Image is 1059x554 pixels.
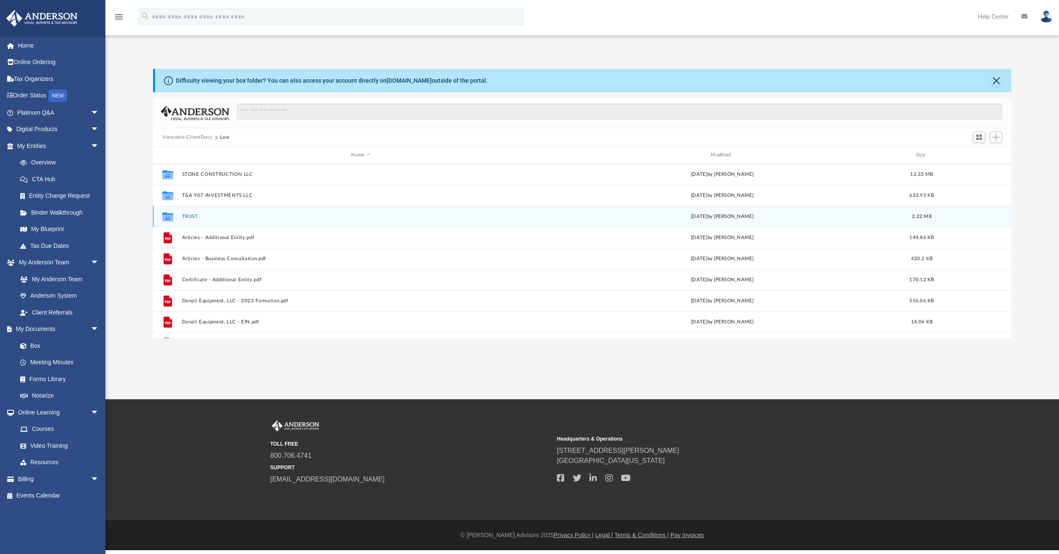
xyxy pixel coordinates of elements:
div: grid [153,164,1011,338]
div: Name [182,151,540,159]
a: Video Training [12,437,103,454]
div: Modified [543,151,901,159]
button: Switch to Grid View [973,132,986,143]
span: arrow_drop_down [91,254,108,272]
a: My Documentsarrow_drop_down [6,321,108,338]
div: NEW [48,89,67,102]
a: CTA Hub [12,171,112,188]
a: Box [12,337,103,354]
div: [DATE] by [PERSON_NAME] [543,234,901,242]
small: Headquarters & Operations [557,435,838,443]
div: [DATE] by [PERSON_NAME] [543,171,901,178]
a: 800.706.4741 [270,452,312,459]
span: 144.86 KB [909,235,934,240]
a: Terms & Conditions | [615,532,669,538]
a: Client Referrals [12,304,108,321]
a: My Anderson Team [12,271,103,288]
span: 556.06 KB [909,299,934,303]
a: Pay Invoices [670,532,704,538]
div: [DATE] by [PERSON_NAME] [543,276,901,284]
small: SUPPORT [270,464,551,471]
div: [DATE] by [PERSON_NAME] [543,297,901,305]
a: Notarize [12,387,108,404]
a: Online Learningarrow_drop_down [6,404,108,421]
a: Courses [12,421,108,438]
a: Forms Library [12,371,103,387]
span: 633.93 KB [909,193,934,198]
span: arrow_drop_down [91,121,108,138]
span: arrow_drop_down [91,404,108,421]
a: Order StatusNEW [6,87,112,105]
img: Anderson Advisors Platinum Portal [270,420,321,431]
a: Entity Change Request [12,188,112,204]
span: arrow_drop_down [91,104,108,121]
button: Certificate - Additional Entity.pdf [182,277,540,282]
span: 14.06 KB [911,320,933,324]
a: My Anderson Teamarrow_drop_down [6,254,108,271]
button: T&A 907 INVESTMENTS LLC [182,193,540,198]
a: Binder Walkthrough [12,204,112,221]
i: menu [114,12,124,22]
button: Denali Equipment, LLC - 2023 Formation.pdf [182,298,540,304]
a: Privacy Policy | [554,532,594,538]
a: My Blueprint [12,221,108,238]
button: Close [991,75,1003,86]
button: TRUST [182,214,540,219]
a: Platinum Q&Aarrow_drop_down [6,104,112,121]
button: Viewable-ClientDocs [162,134,212,141]
small: TOLL FREE [270,440,551,448]
a: [STREET_ADDRESS][PERSON_NAME] [557,447,679,454]
a: [DOMAIN_NAME] [387,77,432,84]
span: arrow_drop_down [91,137,108,155]
div: id [157,151,178,159]
a: Resources [12,454,108,471]
a: Billingarrow_drop_down [6,471,112,487]
span: 420.2 KB [911,256,933,261]
a: Anderson System [12,288,108,304]
div: © [PERSON_NAME] Advisors 2025 [105,531,1059,540]
a: Tax Organizers [6,70,112,87]
div: Size [905,151,939,159]
a: Meeting Minutes [12,354,108,371]
div: [DATE] by [PERSON_NAME] [543,213,901,221]
a: [GEOGRAPHIC_DATA][US_STATE] [557,457,665,464]
i: search [141,11,150,21]
span: 12.33 MB [911,172,933,177]
span: arrow_drop_down [91,471,108,488]
div: Difficulty viewing your box folder? You can also access your account directly on outside of the p... [176,76,488,85]
img: Anderson Advisors Platinum Portal [4,10,80,27]
div: [DATE] by [PERSON_NAME] [543,192,901,199]
a: My Entitiesarrow_drop_down [6,137,112,154]
button: Law [220,134,230,141]
a: Online Ordering [6,54,112,71]
input: Search files and folders [237,104,1002,120]
a: [EMAIL_ADDRESS][DOMAIN_NAME] [270,476,384,483]
div: [DATE] by [PERSON_NAME] [543,318,901,326]
button: Add [990,132,1003,143]
button: Articles - Additional Entity.pdf [182,235,540,240]
button: Articles - Business Consultation.pdf [182,256,540,261]
a: Tax Due Dates [12,237,112,254]
span: arrow_drop_down [91,321,108,338]
a: Legal | [595,532,613,538]
span: 170.12 KB [909,277,934,282]
a: Digital Productsarrow_drop_down [6,121,112,138]
button: STONE CONSTRUCTION LLC [182,172,540,177]
div: [DATE] by [PERSON_NAME] [543,255,901,263]
span: 2.22 MB [912,214,932,219]
a: Overview [12,154,112,171]
a: menu [114,16,124,22]
img: User Pic [1040,11,1053,23]
button: Denali Equipment, LLC - EIN.pdf [182,319,540,325]
div: id [942,151,1001,159]
a: Home [6,37,112,54]
a: Events Calendar [6,487,112,504]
